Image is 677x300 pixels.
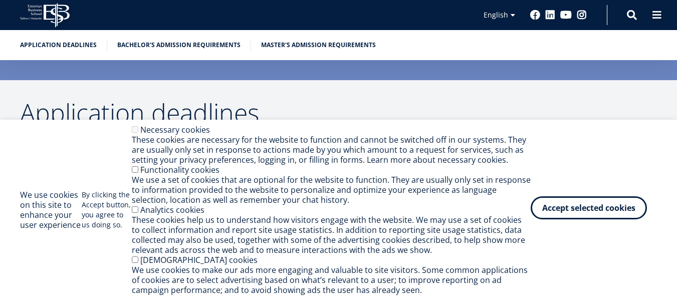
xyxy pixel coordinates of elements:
[530,10,540,20] a: Facebook
[545,10,555,20] a: Linkedin
[140,254,258,265] label: [DEMOGRAPHIC_DATA] cookies
[20,100,496,125] h2: Application deadlines
[20,190,82,230] h2: We use cookies on this site to enhance your user experience
[117,40,241,50] a: Bachelor's admission requirements
[531,196,647,219] button: Accept selected cookies
[132,265,531,295] div: We use cookies to make our ads more engaging and valuable to site visitors. Some common applicati...
[560,10,572,20] a: Youtube
[140,124,210,135] label: Necessary cookies
[132,135,531,165] div: These cookies are necessary for the website to function and cannot be switched off in our systems...
[140,164,219,175] label: Functionality cookies
[140,204,204,215] label: Analytics cookies
[20,40,97,50] a: Application deadlines
[132,215,531,255] div: These cookies help us to understand how visitors engage with the website. We may use a set of coo...
[132,175,531,205] div: We use a set of cookies that are optional for the website to function. They are usually only set ...
[577,10,587,20] a: Instagram
[261,40,376,50] a: Master's admission requirements
[82,190,132,230] p: By clicking the Accept button, you agree to us doing so.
